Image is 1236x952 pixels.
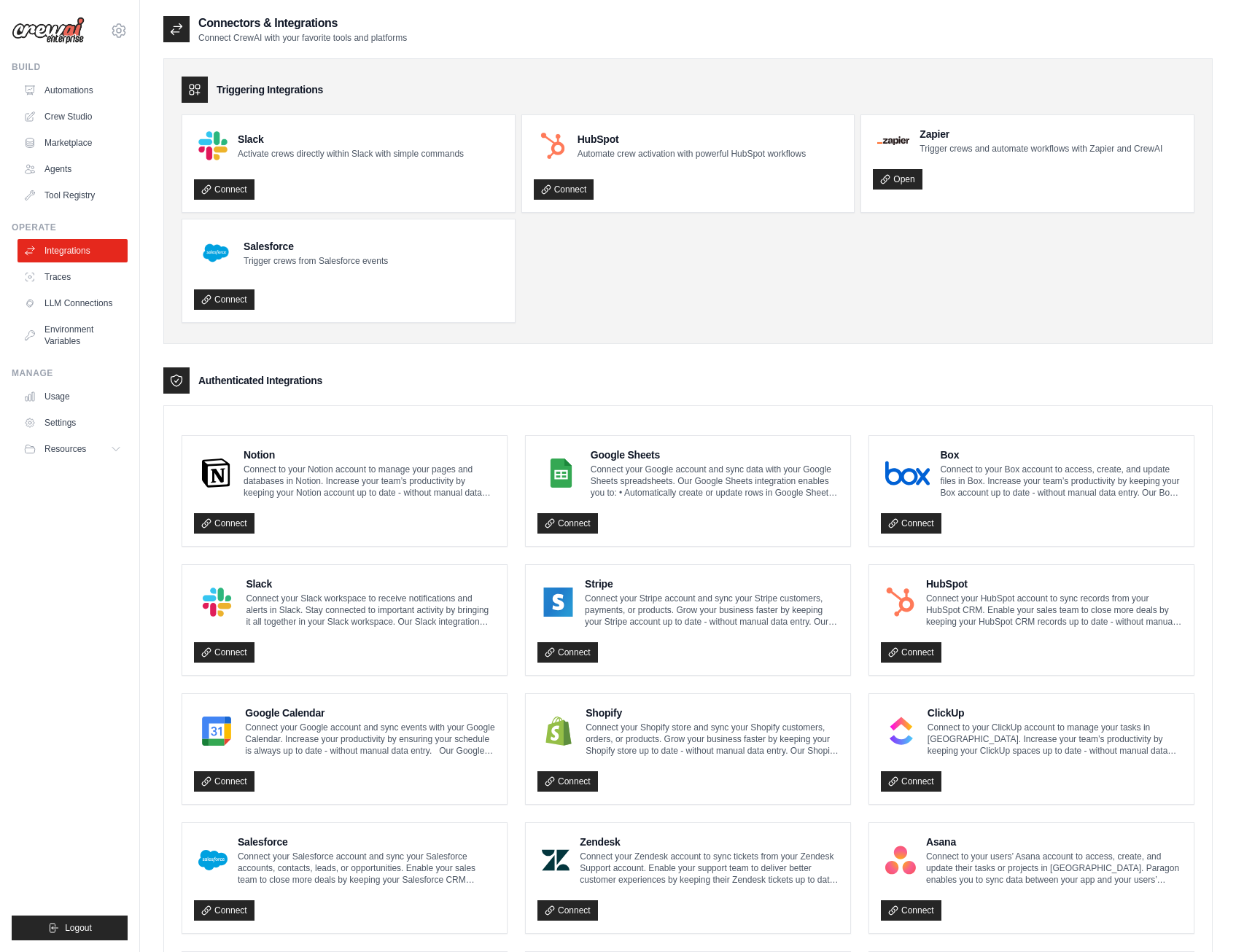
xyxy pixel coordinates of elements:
[885,846,916,875] img: Asana Logo
[885,717,917,746] img: ClickUp Logo
[238,148,464,160] p: Activate crews directly within Slack with simple commands
[18,318,128,353] a: Environment Variables
[18,79,128,102] a: Automations
[245,722,495,757] p: Connect your Google account and sync events with your Google Calendar. Increase your productivity...
[940,464,1182,499] p: Connect to your Box account to access, create, and update files in Box. Increase your team’s prod...
[194,513,254,534] a: Connect
[12,367,128,379] div: Manage
[542,588,575,617] img: Stripe Logo
[217,82,323,97] h3: Triggering Integrations
[65,922,92,934] span: Logout
[244,448,495,462] h4: Notion
[244,464,495,499] p: Connect to your Notion account to manage your pages and databases in Notion. Increase your team’s...
[198,588,236,617] img: Slack Logo
[926,593,1182,628] p: Connect your HubSpot account to sync records from your HubSpot CRM. Enable your sales team to clo...
[537,642,598,663] a: Connect
[12,222,128,233] div: Operate
[542,717,575,746] img: Shopify Logo
[926,835,1182,849] h4: Asana
[194,179,254,200] a: Connect
[244,239,388,254] h4: Salesforce
[18,385,128,408] a: Usage
[578,148,806,160] p: Automate crew activation with powerful HubSpot workflows
[18,437,128,461] button: Resources
[580,835,839,849] h4: Zendesk
[44,443,86,455] span: Resources
[12,61,128,73] div: Build
[238,835,495,849] h4: Salesforce
[246,593,495,628] p: Connect your Slack workspace to receive notifications and alerts in Slack. Stay connected to impo...
[926,851,1182,886] p: Connect to your users’ Asana account to access, create, and update their tasks or projects in [GE...
[881,642,941,663] a: Connect
[926,577,1182,591] h4: HubSpot
[198,459,233,488] img: Notion Logo
[920,143,1162,155] p: Trigger crews and automate workflows with Zapier and CrewAI
[578,132,806,147] h4: HubSpot
[885,459,930,488] img: Box Logo
[534,179,594,200] a: Connect
[18,131,128,155] a: Marketplace
[198,235,233,270] img: Salesforce Logo
[198,373,322,388] h3: Authenticated Integrations
[586,706,839,720] h4: Shopify
[238,132,464,147] h4: Slack
[881,771,941,792] a: Connect
[194,289,254,310] a: Connect
[585,593,839,628] p: Connect your Stripe account and sync your Stripe customers, payments, or products. Grow your busi...
[198,32,407,44] p: Connect CrewAI with your favorite tools and platforms
[12,17,85,44] img: Logo
[198,131,228,160] img: Slack Logo
[18,184,128,207] a: Tool Registry
[537,513,598,534] a: Connect
[537,771,598,792] a: Connect
[194,642,254,663] a: Connect
[542,846,570,875] img: Zendesk Logo
[881,513,941,534] a: Connect
[18,292,128,315] a: LLM Connections
[873,169,922,190] a: Open
[940,448,1182,462] h4: Box
[920,127,1162,141] h4: Zapier
[18,411,128,434] a: Settings
[586,722,839,757] p: Connect your Shopify store and sync your Shopify customers, orders, or products. Grow your busine...
[585,577,839,591] h4: Stripe
[537,900,598,921] a: Connect
[198,717,235,746] img: Google Calendar Logo
[18,239,128,262] a: Integrations
[928,722,1182,757] p: Connect to your ClickUp account to manage your tasks in [GEOGRAPHIC_DATA]. Increase your team’s p...
[885,588,916,617] img: HubSpot Logo
[591,464,839,499] p: Connect your Google account and sync data with your Google Sheets spreadsheets. Our Google Sheets...
[18,265,128,289] a: Traces
[18,157,128,181] a: Agents
[18,105,128,128] a: Crew Studio
[194,771,254,792] a: Connect
[198,846,228,875] img: Salesforce Logo
[877,136,909,145] img: Zapier Logo
[928,706,1182,720] h4: ClickUp
[244,255,388,267] p: Trigger crews from Salesforce events
[245,706,495,720] h4: Google Calendar
[580,851,839,886] p: Connect your Zendesk account to sync tickets from your Zendesk Support account. Enable your suppo...
[538,131,567,160] img: HubSpot Logo
[12,916,128,940] button: Logout
[198,15,407,32] h2: Connectors & Integrations
[542,459,580,488] img: Google Sheets Logo
[881,900,941,921] a: Connect
[591,448,839,462] h4: Google Sheets
[246,577,495,591] h4: Slack
[238,851,495,886] p: Connect your Salesforce account and sync your Salesforce accounts, contacts, leads, or opportunit...
[194,900,254,921] a: Connect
